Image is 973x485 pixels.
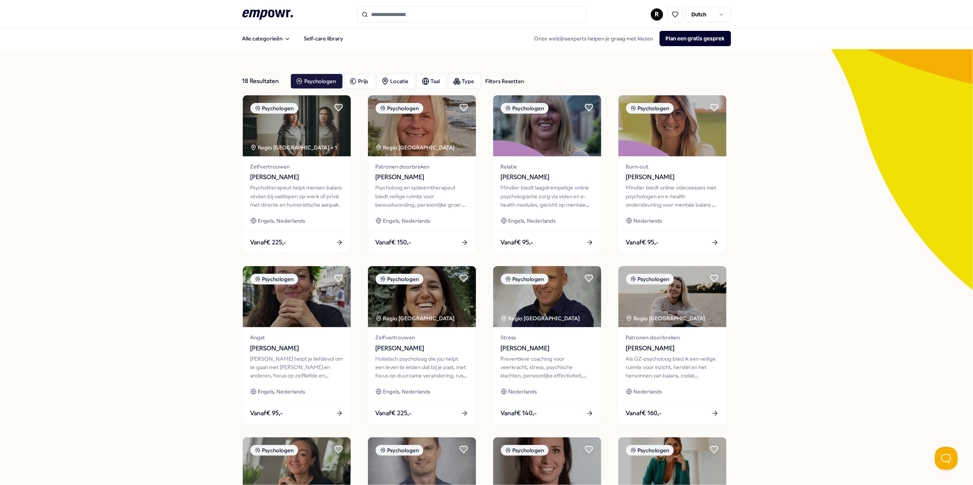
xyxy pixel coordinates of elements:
[501,408,537,418] span: Vanaf € 140,-
[493,266,602,424] a: package imagePsychologenRegio [GEOGRAPHIC_DATA] Stress[PERSON_NAME]Preventieve coaching voor veer...
[250,408,283,418] span: Vanaf € 95,-
[376,143,456,152] div: Regio [GEOGRAPHIC_DATA]
[501,274,549,284] div: Psychologen
[626,355,719,380] div: Als GZ-psycholoog bied ik een veilige ruimte voor inzicht, herstel en het herwinnen van balans, z...
[501,162,594,171] span: Relatie
[626,103,674,114] div: Psychologen
[528,31,731,46] div: Onze welzijnsexperts helpen je graag met kiezen
[250,274,298,284] div: Psychologen
[383,217,431,225] span: Engels, Nederlands
[376,408,412,418] span: Vanaf € 225,-
[626,274,674,284] div: Psychologen
[376,172,468,182] span: [PERSON_NAME]
[376,333,468,342] span: Zelfvertrouwen
[634,217,662,225] span: Nederlands
[258,387,305,396] span: Engels, Nederlands
[376,445,423,456] div: Psychologen
[626,183,719,209] div: Mindler biedt online videosessies met psychologen en e-health ondersteuning voor mentale balans e...
[634,387,662,396] span: Nederlands
[298,31,350,46] a: Self-care library
[376,183,468,209] div: Psycholoog en systeemtherapeut biedt veilige ruimte voor bewustwording, persoonlijke groei en men...
[242,95,351,254] a: package imagePsychologenRegio [GEOGRAPHIC_DATA] + 1Zelfvertrouwen[PERSON_NAME]Psychotherapeut hel...
[376,274,423,284] div: Psychologen
[618,95,727,254] a: package imagePsychologenBurn-out[PERSON_NAME]Mindler biedt online videosessies met psychologen en...
[243,266,351,327] img: package image
[651,8,663,21] button: R
[368,95,476,156] img: package image
[448,74,481,89] button: Type
[493,266,601,327] img: package image
[493,95,601,156] img: package image
[242,74,284,89] div: 18 Resultaten
[501,355,594,380] div: Preventieve coaching voor veerkracht, stress, psychische klachten, persoonlijke effectiviteit, ge...
[626,162,719,171] span: Burn-out
[501,103,549,114] div: Psychologen
[243,95,351,156] img: package image
[250,162,343,171] span: Zelfvertrouwen
[501,344,594,353] span: [PERSON_NAME]
[508,217,556,225] span: Engels, Nederlands
[242,266,351,424] a: package imagePsychologenAngst[PERSON_NAME][PERSON_NAME] helpt je liefdevol om te gaan met [PERSON...
[626,238,659,247] span: Vanaf € 95,-
[258,217,305,225] span: Engels, Nederlands
[250,172,343,182] span: [PERSON_NAME]
[376,344,468,353] span: [PERSON_NAME]
[501,172,594,182] span: [PERSON_NAME]
[501,333,594,342] span: Stress
[250,355,343,380] div: [PERSON_NAME] helpt je liefdevol om te gaan met [PERSON_NAME] en anderen, focus op zelfliefde en ...
[618,266,726,327] img: package image
[250,333,343,342] span: Angst
[626,314,707,323] div: Regio [GEOGRAPHIC_DATA]
[626,344,719,353] span: [PERSON_NAME]
[368,95,476,254] a: package imagePsychologenRegio [GEOGRAPHIC_DATA] Patronen doorbreken[PERSON_NAME]Psycholoog en sys...
[626,445,674,456] div: Psychologen
[368,266,476,327] img: package image
[376,355,468,380] div: Holistisch psycholoog die jou helpt een leven te leiden dat bij je past, met focus op duurzame ve...
[626,172,719,182] span: [PERSON_NAME]
[493,95,602,254] a: package imagePsychologenRelatie[PERSON_NAME]Mindler biedt laagdrempelige online psychologische zo...
[935,447,958,470] iframe: Help Scout Beacon - Open
[383,387,431,396] span: Engels, Nederlands
[417,74,447,89] button: Taal
[376,314,456,323] div: Regio [GEOGRAPHIC_DATA]
[290,74,343,89] button: Psychologen
[501,238,534,247] span: Vanaf € 95,-
[250,183,343,209] div: Psychotherapeut helpt mensen balans vinden bij vastlopen op werk of privé met directe en humorist...
[368,266,476,424] a: package imagePsychologenRegio [GEOGRAPHIC_DATA] Zelfvertrouwen[PERSON_NAME]Holistisch psycholoog ...
[250,445,298,456] div: Psychologen
[501,314,581,323] div: Regio [GEOGRAPHIC_DATA]
[357,6,586,23] input: Search for products, categories or subcategories
[376,162,468,171] span: Patronen doorbreken
[618,95,726,156] img: package image
[376,74,415,89] button: Locatie
[250,238,287,247] span: Vanaf € 225,-
[250,143,337,152] div: Regio [GEOGRAPHIC_DATA] + 1
[626,333,719,342] span: Patronen doorbreken
[486,77,524,85] div: Filters Resetten
[236,31,297,46] button: Alle categorieën
[376,238,411,247] span: Vanaf € 150,-
[250,344,343,353] span: [PERSON_NAME]
[626,408,662,418] span: Vanaf € 160,-
[236,31,350,46] nav: Main
[501,445,549,456] div: Psychologen
[508,387,537,396] span: Nederlands
[344,74,375,89] button: Prijs
[660,31,731,46] button: Plan een gratis gesprek
[376,103,423,114] div: Psychologen
[250,103,298,114] div: Psychologen
[618,266,727,424] a: package imagePsychologenRegio [GEOGRAPHIC_DATA] Patronen doorbreken[PERSON_NAME]Als GZ-psycholoog...
[501,183,594,209] div: Mindler biedt laagdrempelige online psychologische zorg via video en e-health modules, gericht op...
